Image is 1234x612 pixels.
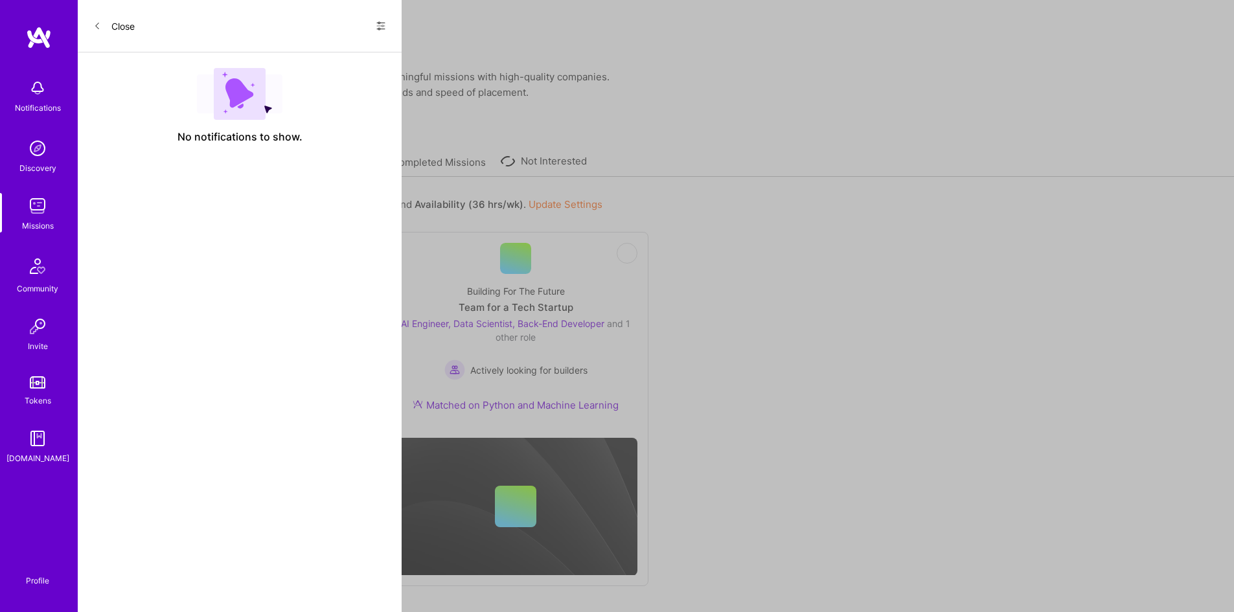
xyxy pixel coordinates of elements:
a: Profile [21,560,54,586]
img: bell [25,75,51,101]
div: Invite [28,339,48,353]
img: tokens [30,376,45,389]
div: Tokens [25,394,51,407]
div: Discovery [19,161,56,175]
button: Close [93,16,135,36]
img: Invite [25,313,51,339]
div: Community [17,282,58,295]
img: discovery [25,135,51,161]
div: Profile [26,574,49,586]
img: empty [197,68,282,120]
div: [DOMAIN_NAME] [6,451,69,465]
img: teamwork [25,193,51,219]
div: Notifications [15,101,61,115]
span: No notifications to show. [177,130,303,144]
div: Missions [22,219,54,232]
img: guide book [25,425,51,451]
img: Community [22,251,53,282]
img: logo [26,26,52,49]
